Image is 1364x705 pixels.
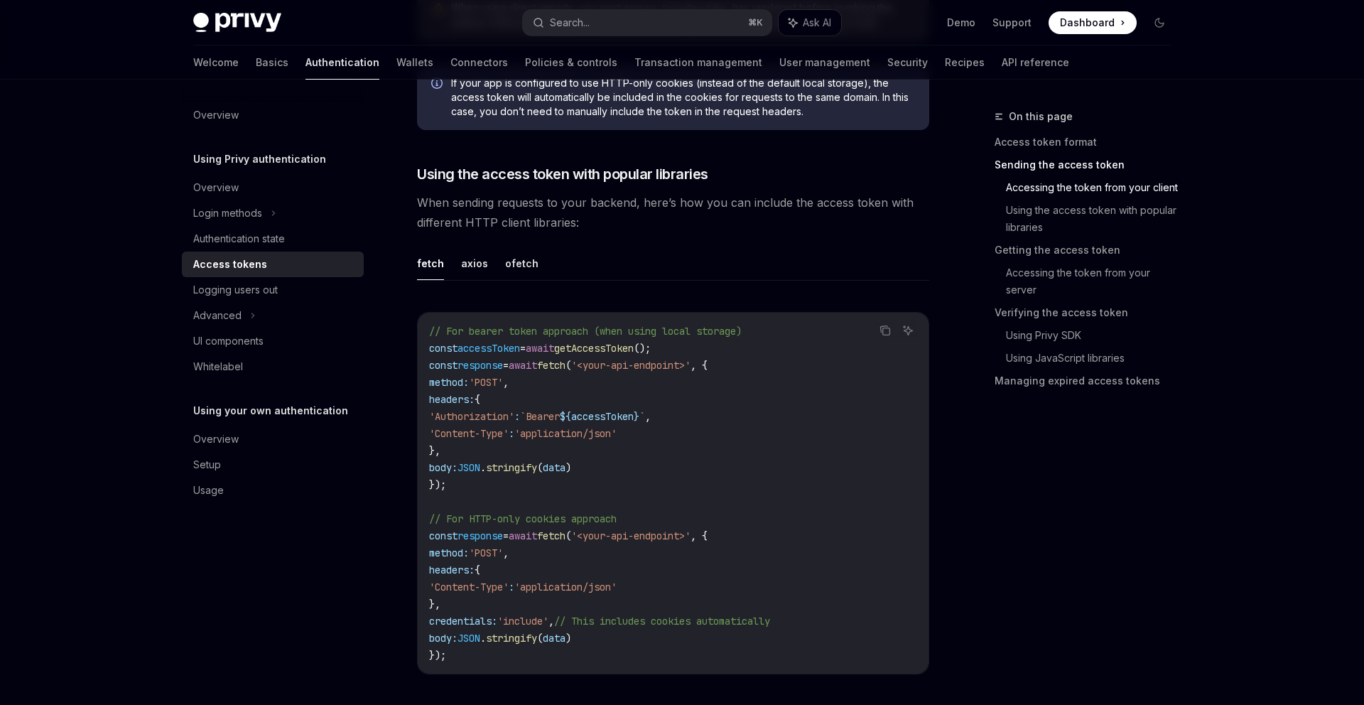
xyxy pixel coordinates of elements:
[458,359,503,372] span: response
[480,632,486,645] span: .
[429,461,458,474] span: body:
[429,564,475,576] span: headers:
[748,17,763,28] span: ⌘ K
[497,615,548,628] span: 'include'
[193,256,267,273] div: Access tokens
[537,359,565,372] span: fetch
[182,478,364,503] a: Usage
[182,175,364,200] a: Overview
[803,16,831,30] span: Ask AI
[193,205,262,222] div: Login methods
[417,247,444,280] button: fetch
[417,193,929,232] span: When sending requests to your backend, here’s how you can include the access token with different...
[480,461,486,474] span: .
[503,359,509,372] span: =
[995,131,1182,154] a: Access token format
[634,45,762,80] a: Transaction management
[193,333,264,350] div: UI components
[947,16,975,30] a: Demo
[509,529,537,542] span: await
[565,632,571,645] span: )
[429,581,509,593] span: 'Content-Type'
[992,16,1032,30] a: Support
[509,581,514,593] span: :
[550,14,590,31] div: Search...
[779,45,870,80] a: User management
[458,529,503,542] span: response
[779,10,841,36] button: Ask AI
[193,456,221,473] div: Setup
[634,342,651,355] span: ();
[451,76,915,119] span: If your app is configured to use HTTP-only cookies (instead of the default local storage), the ac...
[429,632,458,645] span: body:
[554,615,770,628] span: // This includes cookies automatically
[475,564,480,576] span: {
[1049,11,1137,34] a: Dashboard
[565,461,571,474] span: )
[565,529,571,542] span: (
[182,102,364,128] a: Overview
[1009,108,1073,125] span: On this page
[503,376,509,389] span: ,
[256,45,288,80] a: Basics
[571,529,691,542] span: '<your-api-endpoint>'
[458,461,480,474] span: JSON
[193,307,242,324] div: Advanced
[525,45,617,80] a: Policies & controls
[565,359,571,372] span: (
[554,342,634,355] span: getAccessToken
[193,431,239,448] div: Overview
[899,321,917,340] button: Ask AI
[429,615,497,628] span: credentials:
[429,410,514,423] span: 'Authorization'
[429,512,617,525] span: // For HTTP-only cookies approach
[876,321,894,340] button: Copy the contents from the code block
[193,151,326,168] h5: Using Privy authentication
[523,10,772,36] button: Search...⌘K
[182,354,364,380] a: Whitelabel
[450,45,508,80] a: Connectors
[182,452,364,478] a: Setup
[995,301,1182,324] a: Verifying the access token
[691,529,708,542] span: , {
[639,410,645,423] span: `
[458,632,480,645] span: JSON
[1060,16,1115,30] span: Dashboard
[505,247,538,280] button: ofetch
[429,376,469,389] span: method:
[193,402,348,419] h5: Using your own authentication
[193,45,239,80] a: Welcome
[645,410,651,423] span: ,
[514,581,617,593] span: 'application/json'
[537,461,543,474] span: (
[469,547,503,559] span: 'POST'
[945,45,985,80] a: Recipes
[429,478,446,491] span: });
[429,325,742,338] span: // For bearer token approach (when using local storage)
[503,547,509,559] span: ,
[509,359,537,372] span: await
[1148,11,1171,34] button: Toggle dark mode
[503,529,509,542] span: =
[193,358,243,375] div: Whitelabel
[1006,199,1182,239] a: Using the access token with popular libraries
[458,342,520,355] span: accessToken
[995,370,1182,392] a: Managing expired access tokens
[193,230,285,247] div: Authentication state
[514,410,520,423] span: :
[182,277,364,303] a: Logging users out
[548,615,554,628] span: ,
[461,247,488,280] button: axios
[305,45,379,80] a: Authentication
[429,547,469,559] span: method:
[520,410,560,423] span: `Bearer
[1006,324,1182,347] a: Using Privy SDK
[429,359,458,372] span: const
[509,427,514,440] span: :
[514,427,617,440] span: 'application/json'
[887,45,928,80] a: Security
[634,410,639,423] span: }
[429,393,475,406] span: headers:
[537,529,565,542] span: fetch
[486,632,537,645] span: stringify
